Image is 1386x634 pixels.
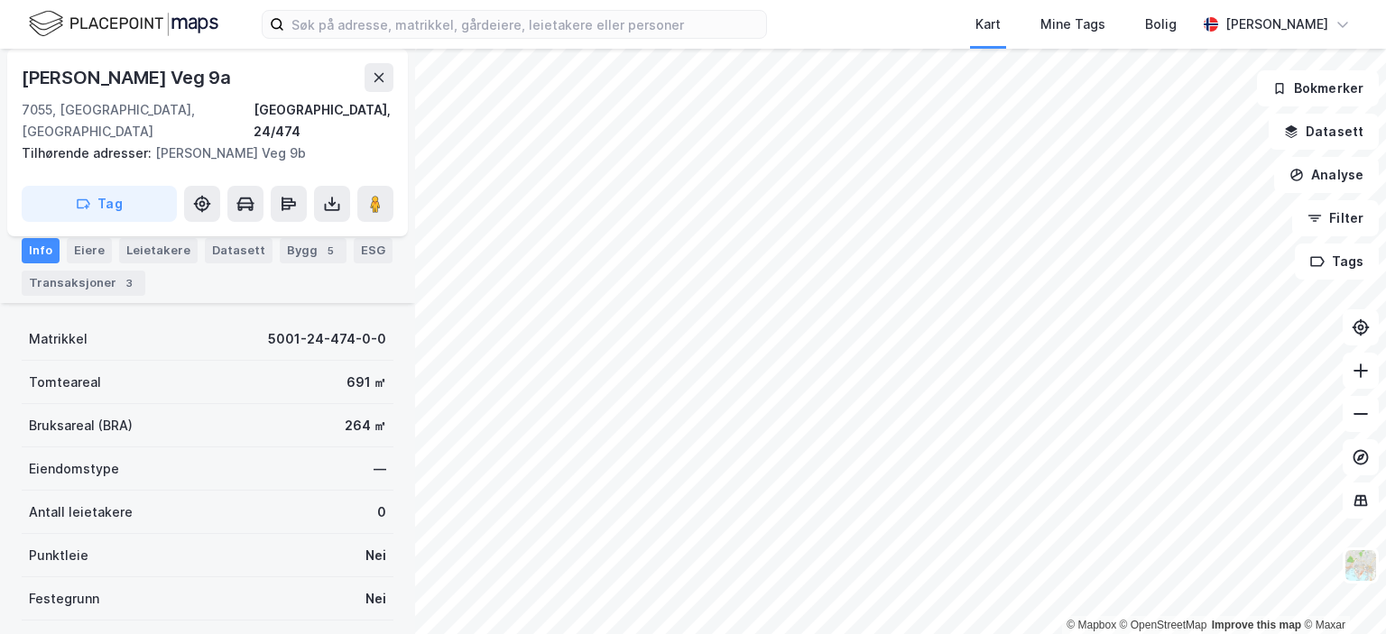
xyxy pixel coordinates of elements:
div: Tomteareal [29,372,101,393]
span: Tilhørende adresser: [22,145,155,161]
div: [PERSON_NAME] Veg 9a [22,63,235,92]
div: — [374,458,386,480]
div: Info [22,238,60,263]
div: Bruksareal (BRA) [29,415,133,436]
div: 5 [321,242,339,260]
button: Datasett [1269,114,1379,150]
div: 3 [120,274,138,292]
div: ESG [354,238,393,263]
div: Matrikkel [29,328,88,350]
div: Antall leietakere [29,501,133,523]
div: Bygg [280,238,346,263]
div: Leietakere [119,238,198,263]
div: 0 [377,501,386,523]
div: Nei [365,545,386,566]
div: 264 ㎡ [345,415,386,436]
a: OpenStreetMap [1120,619,1207,631]
div: Nei [365,588,386,610]
div: 691 ㎡ [346,372,386,393]
div: Festegrunn [29,588,99,610]
button: Filter [1292,200,1379,236]
div: Kart [975,14,1001,35]
a: Mapbox [1067,619,1116,631]
div: Datasett [205,238,273,263]
div: Transaksjoner [22,271,145,296]
button: Tags [1295,243,1379,280]
img: logo.f888ab2527a4732fd821a326f86c7f29.svg [29,8,218,40]
button: Analyse [1274,157,1379,193]
div: [PERSON_NAME] [1225,14,1328,35]
div: 5001-24-474-0-0 [268,328,386,350]
button: Bokmerker [1257,70,1379,106]
div: Punktleie [29,545,88,566]
div: 7055, [GEOGRAPHIC_DATA], [GEOGRAPHIC_DATA] [22,99,254,142]
div: Bolig [1145,14,1177,35]
input: Søk på adresse, matrikkel, gårdeiere, leietakere eller personer [284,11,766,38]
div: Eiere [67,238,112,263]
iframe: Chat Widget [1296,547,1386,634]
button: Tag [22,186,177,222]
div: [GEOGRAPHIC_DATA], 24/474 [254,99,393,142]
div: Eiendomstype [29,458,119,480]
div: [PERSON_NAME] Veg 9b [22,142,379,164]
a: Improve this map [1212,619,1301,631]
div: Mine Tags [1040,14,1105,35]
